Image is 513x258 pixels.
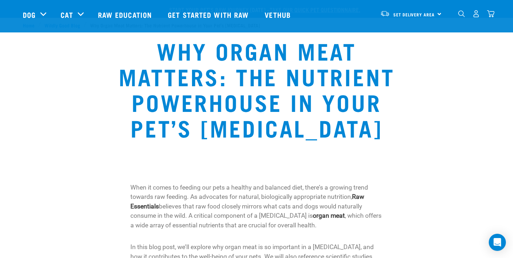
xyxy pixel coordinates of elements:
[472,10,480,17] img: user.png
[23,9,36,20] a: Dog
[458,10,465,17] img: home-icon-1@2x.png
[161,0,258,29] a: Get started with Raw
[130,183,383,230] p: When it comes to feeding our pets a healthy and balanced diet, there’s a growing trend towards ra...
[130,193,364,210] strong: Raw Essentials
[393,13,435,16] span: Set Delivery Area
[489,234,506,251] div: Open Intercom Messenger
[487,10,494,17] img: home-icon@2x.png
[313,212,345,219] strong: organ meat
[91,0,161,29] a: Raw Education
[61,9,73,20] a: Cat
[98,37,415,140] h1: Why Organ Meat Matters: The Nutrient Powerhouse in Your Pet’s [MEDICAL_DATA]
[380,10,390,17] img: van-moving.png
[258,0,300,29] a: Vethub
